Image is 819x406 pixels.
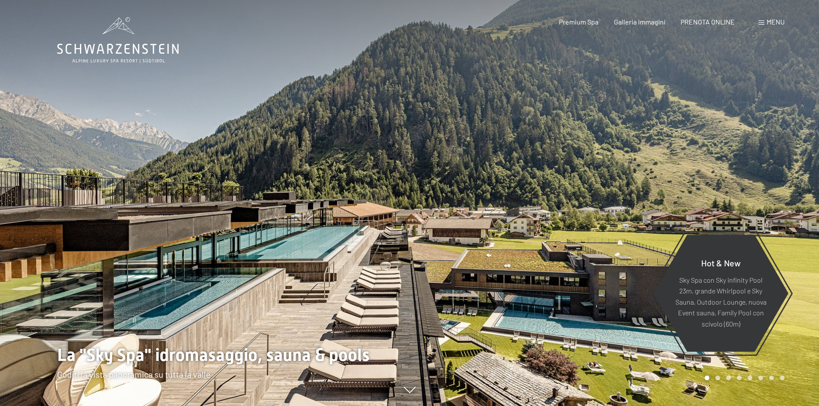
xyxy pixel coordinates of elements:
p: Sky Spa con Sky infinity Pool 23m, grande Whirlpool e Sky Sauna, Outdoor Lounge, nuova Event saun... [674,274,767,329]
div: Carousel Pagination [702,375,785,380]
div: Carousel Page 5 [748,375,752,380]
div: Carousel Page 3 [726,375,731,380]
a: Galleria immagini [614,18,666,26]
div: Carousel Page 8 [780,375,785,380]
div: Carousel Page 1 (Current Slide) [705,375,709,380]
a: Hot & New Sky Spa con Sky infinity Pool 23m, grande Whirlpool e Sky Sauna, Outdoor Lounge, nuova ... [653,234,789,352]
a: PRENOTA ONLINE [681,18,735,26]
div: Carousel Page 2 [715,375,720,380]
span: Hot & New [701,257,741,268]
div: Carousel Page 7 [769,375,774,380]
span: Menu [767,18,785,26]
a: Premium Spa [559,18,598,26]
div: Carousel Page 4 [737,375,742,380]
div: Carousel Page 6 [758,375,763,380]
